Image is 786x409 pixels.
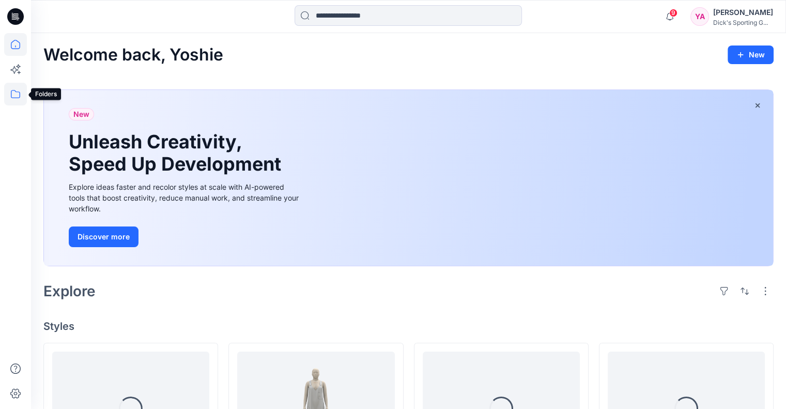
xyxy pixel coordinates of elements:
[43,283,96,299] h2: Explore
[69,131,286,175] h1: Unleash Creativity, Speed Up Development
[690,7,709,26] div: YA
[69,181,301,214] div: Explore ideas faster and recolor styles at scale with AI-powered tools that boost creativity, red...
[713,19,773,26] div: Dick's Sporting G...
[728,46,774,64] button: New
[713,6,773,19] div: [PERSON_NAME]
[73,108,89,120] span: New
[43,320,774,332] h4: Styles
[669,9,677,17] span: 9
[69,226,138,247] button: Discover more
[43,46,223,65] h2: Welcome back, Yoshie
[69,226,301,247] a: Discover more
